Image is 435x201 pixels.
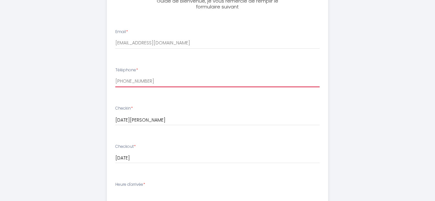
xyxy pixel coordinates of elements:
label: Checkout [115,144,136,150]
label: Heure d'arrivée [115,182,145,188]
label: Email [115,29,128,35]
label: Téléphone [115,67,138,73]
label: Checkin [115,105,133,112]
